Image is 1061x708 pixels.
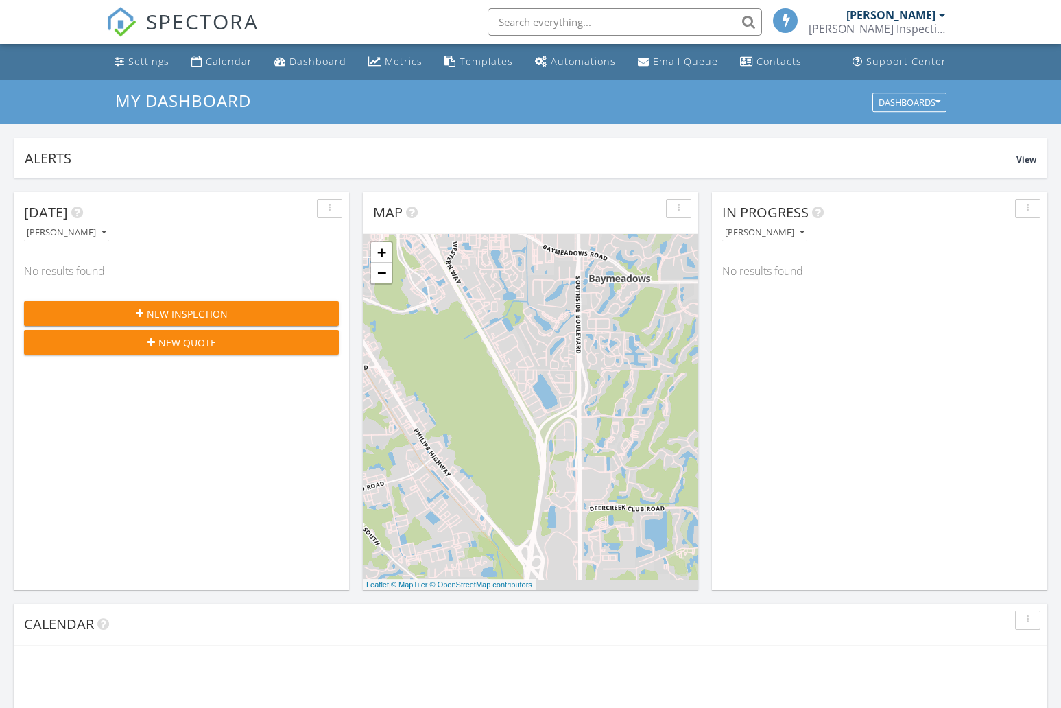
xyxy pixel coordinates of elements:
[1016,154,1036,165] span: View
[24,224,109,242] button: [PERSON_NAME]
[109,49,175,75] a: Settings
[373,203,403,222] span: Map
[551,55,616,68] div: Automations
[430,580,532,589] a: © OpenStreetMap contributors
[106,19,259,47] a: SPECTORA
[725,228,804,237] div: [PERSON_NAME]
[460,55,513,68] div: Templates
[146,7,259,36] span: SPECTORA
[385,55,422,68] div: Metrics
[529,49,621,75] a: Automations (Basic)
[722,203,809,222] span: In Progress
[872,93,946,112] button: Dashboards
[756,55,802,68] div: Contacts
[115,89,251,112] span: My Dashboard
[735,49,807,75] a: Contacts
[158,335,216,350] span: New Quote
[106,7,136,37] img: The Best Home Inspection Software - Spectora
[712,252,1047,290] div: No results found
[24,301,339,326] button: New Inspection
[128,55,169,68] div: Settings
[363,579,536,591] div: |
[722,224,807,242] button: [PERSON_NAME]
[809,22,946,36] div: Barkman Inspections
[439,49,518,75] a: Templates
[391,580,428,589] a: © MapTiler
[24,615,94,633] span: Calendar
[879,97,940,107] div: Dashboards
[206,55,252,68] div: Calendar
[289,55,346,68] div: Dashboard
[24,203,68,222] span: [DATE]
[866,55,946,68] div: Support Center
[371,242,392,263] a: Zoom in
[653,55,718,68] div: Email Queue
[186,49,258,75] a: Calendar
[25,149,1016,167] div: Alerts
[846,8,935,22] div: [PERSON_NAME]
[24,330,339,355] button: New Quote
[366,580,389,589] a: Leaflet
[27,228,106,237] div: [PERSON_NAME]
[488,8,762,36] input: Search everything...
[14,252,349,290] div: No results found
[847,49,952,75] a: Support Center
[371,263,392,283] a: Zoom out
[147,307,228,321] span: New Inspection
[363,49,428,75] a: Metrics
[269,49,352,75] a: Dashboard
[632,49,724,75] a: Email Queue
